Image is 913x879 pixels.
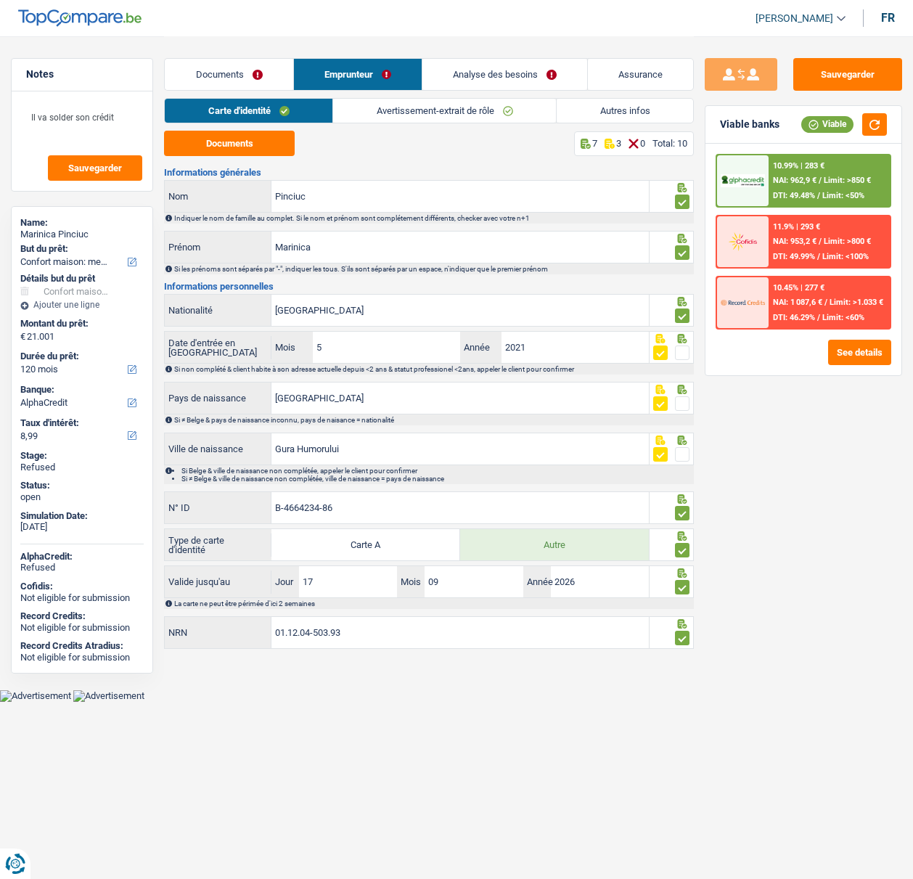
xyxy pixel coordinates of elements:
div: Viable banks [720,118,779,131]
label: Valide jusqu'au [165,571,271,594]
button: Sauvegarder [793,58,902,91]
h5: Notes [26,68,138,81]
div: Détails but du prêt [20,273,144,285]
li: Si ≠ Belge & ville de naissance non complétée, ville de naissance = pays de naissance [181,475,692,483]
span: Limit: >800 € [824,237,871,246]
span: DTI: 46.29% [773,313,815,322]
div: Stage: [20,450,144,462]
label: Montant du prêt: [20,318,141,330]
input: MM [313,332,460,363]
label: Ville de naissance [165,433,271,465]
label: Nationalité [165,295,271,326]
label: N° ID [165,492,271,523]
a: Emprunteur [294,59,422,90]
a: Autres infos [557,99,693,123]
a: [PERSON_NAME] [744,7,846,30]
div: Ajouter une ligne [20,300,144,310]
div: Name: [20,217,144,229]
div: Not eligible for submission [20,592,144,604]
div: Indiquer le nom de famille au complet. Si le nom et prénom sont complétement différents, checker ... [174,214,692,222]
span: NAI: 953,2 € [773,237,816,246]
label: Mois [271,332,313,363]
div: Cofidis: [20,581,144,592]
span: € [20,331,25,343]
div: Status: [20,480,144,491]
label: Prénom [165,232,271,263]
a: Analyse des besoins [422,59,587,90]
span: / [819,237,822,246]
span: DTI: 49.99% [773,252,815,261]
span: Sauvegarder [68,163,122,173]
label: Jour [271,566,299,597]
a: Avertissement-extrait de rôle [333,99,556,123]
span: / [819,176,822,185]
label: Taux d'intérêt: [20,417,141,429]
button: Sauvegarder [48,155,142,181]
input: Belgique [271,295,649,326]
span: Limit: <100% [822,252,869,261]
div: Refused [20,462,144,473]
label: NRN [165,617,271,648]
input: Belgique [271,383,649,414]
img: Cofidis [721,231,765,253]
div: fr [881,11,895,25]
span: DTI: 49.48% [773,191,815,200]
p: 3 [616,138,621,149]
div: Viable [801,116,853,132]
input: MM [425,566,523,597]
div: 10.45% | 277 € [773,283,824,293]
div: La carte ne peut être périmée d'ici 2 semaines [174,600,692,608]
img: AlphaCredit [721,174,765,188]
input: AAAA [551,566,649,597]
label: Durée du prêt: [20,351,141,362]
a: Documents [165,59,292,90]
div: AlphaCredit: [20,551,144,563]
span: / [824,298,827,307]
p: 0 [640,138,645,149]
label: Banque: [20,384,141,396]
span: NAI: 962,9 € [773,176,816,185]
li: Si Belge & ville de naissance non complétée, appeler le client pour confirmer [181,467,692,475]
label: Année [523,566,551,597]
div: Record Credits: [20,610,144,622]
label: Nom [165,181,271,212]
label: Pays de naissance [165,383,271,414]
input: 12.12.12-123.12 [271,617,649,648]
div: Si ≠ Belge & pays de naissance inconnu, pays de naisance = nationalité [174,416,692,424]
h3: Informations personnelles [164,282,694,291]
input: JJ [299,566,397,597]
span: [PERSON_NAME] [756,12,833,25]
div: Not eligible for submission [20,622,144,634]
span: Limit: <50% [822,191,864,200]
h3: Informations générales [164,168,694,177]
div: Not eligible for submission [20,652,144,663]
span: / [817,252,820,261]
div: Refused [20,562,144,573]
span: Limit: >850 € [824,176,871,185]
div: [DATE] [20,521,144,533]
div: Si non complété & client habite à son adresse actuelle depuis <2 ans & statut professionel <2ans,... [174,365,692,373]
span: NAI: 1 087,6 € [773,298,822,307]
div: Si les prénoms sont séparés par "-", indiquer les tous. S'ils sont séparés par un espace, n'indiq... [174,265,692,273]
div: Marinica Pinciuc [20,229,144,240]
div: Simulation Date: [20,510,144,522]
label: Date d'entrée en [GEOGRAPHIC_DATA] [165,336,271,359]
label: Type de carte d'identité [165,533,271,557]
span: Limit: <60% [822,313,864,322]
a: Assurance [588,59,693,90]
label: Mois [397,566,425,597]
button: See details [828,340,891,365]
span: / [817,191,820,200]
img: TopCompare Logo [18,9,142,27]
img: Record Credits [721,292,765,314]
input: AAAA [501,332,649,363]
div: Record Credits Atradius: [20,640,144,652]
p: 7 [592,138,597,149]
label: Autre [460,529,649,560]
div: 10.99% | 283 € [773,161,824,171]
span: Limit: >1.033 € [830,298,883,307]
div: open [20,491,144,503]
label: Année [460,332,501,363]
label: But du prêt: [20,243,141,255]
a: Carte d'identité [165,99,332,123]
